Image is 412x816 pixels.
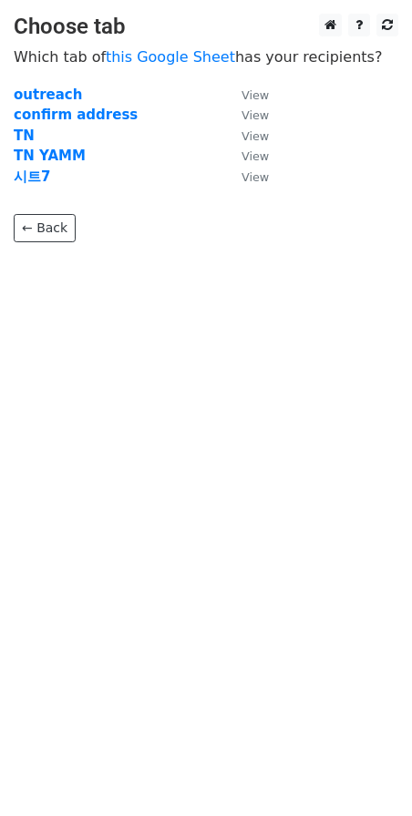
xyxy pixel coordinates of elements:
h3: Choose tab [14,14,398,40]
p: Which tab of has your recipients? [14,47,398,66]
a: View [223,107,269,123]
a: TN [14,127,35,144]
small: View [242,108,269,122]
small: View [242,149,269,163]
a: confirm address [14,107,138,123]
a: View [223,87,269,103]
small: View [242,129,269,143]
a: View [223,148,269,164]
a: ← Back [14,214,76,242]
small: View [242,170,269,184]
a: this Google Sheet [106,48,235,66]
a: View [223,127,269,144]
small: View [242,88,269,102]
a: TN YAMM [14,148,86,164]
a: outreach [14,87,82,103]
a: 시트7 [14,168,50,185]
a: View [223,168,269,185]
